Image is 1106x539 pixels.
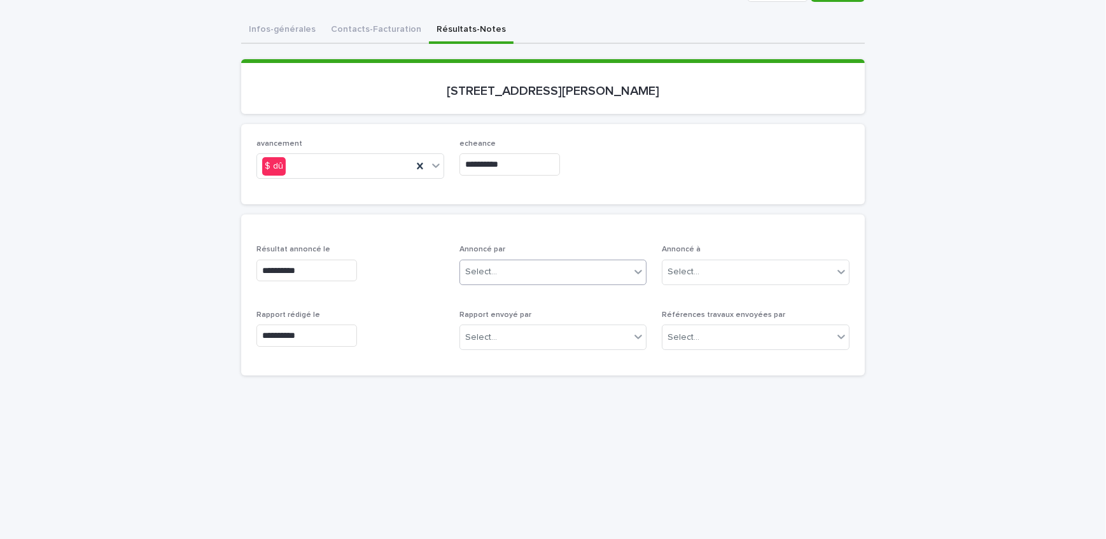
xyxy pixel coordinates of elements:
[459,140,496,148] span: echeance
[256,246,330,253] span: Résultat annoncé le
[262,157,286,176] div: $ dû
[323,17,429,44] button: Contacts-Facturation
[662,246,701,253] span: Annoncé à
[465,265,497,279] div: Select...
[256,140,302,148] span: avancement
[429,17,514,44] button: Résultats-Notes
[668,331,699,344] div: Select...
[256,83,850,99] p: [STREET_ADDRESS][PERSON_NAME]
[241,17,323,44] button: Infos-générales
[256,311,320,319] span: Rapport rédigé le
[459,246,505,253] span: Annoncé par
[662,311,785,319] span: Références travaux envoyées par
[459,311,531,319] span: Rapport envoyé par
[668,265,699,279] div: Select...
[465,331,497,344] div: Select...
